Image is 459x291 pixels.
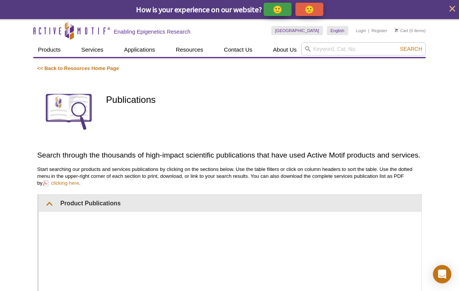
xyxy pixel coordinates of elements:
[371,28,387,33] a: Register
[106,95,422,106] h1: Publications
[368,26,369,35] li: |
[305,5,314,14] p: 🙁
[37,150,422,160] h2: Search through the thousands of high-impact scientific publications that have used Active Motif p...
[356,28,366,33] a: Login
[37,65,119,71] a: << Back to Resources Home Page
[33,42,65,57] a: Products
[327,26,348,35] a: English
[77,42,108,57] a: Services
[395,28,398,32] img: Your Cart
[37,80,100,143] img: Publications
[433,265,451,283] div: Open Intercom Messenger
[114,28,190,35] h2: Enabling Epigenetics Research
[43,179,79,187] a: clicking here
[400,46,422,52] span: Search
[37,166,422,187] p: Start searching our products and services publications by clicking on the sections below. Use the...
[395,26,426,35] li: (0 items)
[39,195,421,212] summary: Product Publications
[219,42,257,57] a: Contact Us
[301,42,426,55] input: Keyword, Cat. No.
[120,42,160,57] a: Applications
[398,46,425,52] button: Search
[136,5,262,14] span: How is your experience on our website?
[271,26,323,35] a: [GEOGRAPHIC_DATA]
[395,28,408,33] a: Cart
[269,42,302,57] a: About Us
[171,42,208,57] a: Resources
[448,4,457,13] button: close
[273,5,282,14] p: 🙂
